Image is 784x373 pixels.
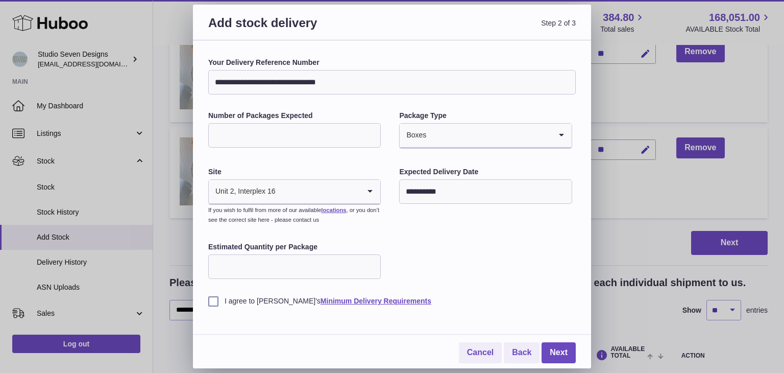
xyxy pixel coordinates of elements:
label: Your Delivery Reference Number [208,58,576,67]
span: Boxes [400,124,427,147]
span: Unit 2, Interplex 16 [209,180,276,203]
label: Expected Delivery Date [399,167,572,177]
h3: Add stock delivery [208,15,392,43]
div: Search for option [209,180,380,204]
div: Search for option [400,124,571,148]
small: If you wish to fulfil from more of our available , or you don’t see the correct site here - pleas... [208,207,379,223]
label: Package Type [399,111,572,121]
a: Cancel [459,342,502,363]
input: Search for option [276,180,360,203]
label: Site [208,167,381,177]
a: Back [504,342,540,363]
label: Estimated Quantity per Package [208,242,381,252]
span: Step 2 of 3 [392,15,576,43]
a: locations [321,207,346,213]
input: Search for option [427,124,551,147]
label: Number of Packages Expected [208,111,381,121]
a: Next [542,342,576,363]
label: I agree to [PERSON_NAME]'s [208,296,576,306]
a: Minimum Delivery Requirements [321,297,431,305]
